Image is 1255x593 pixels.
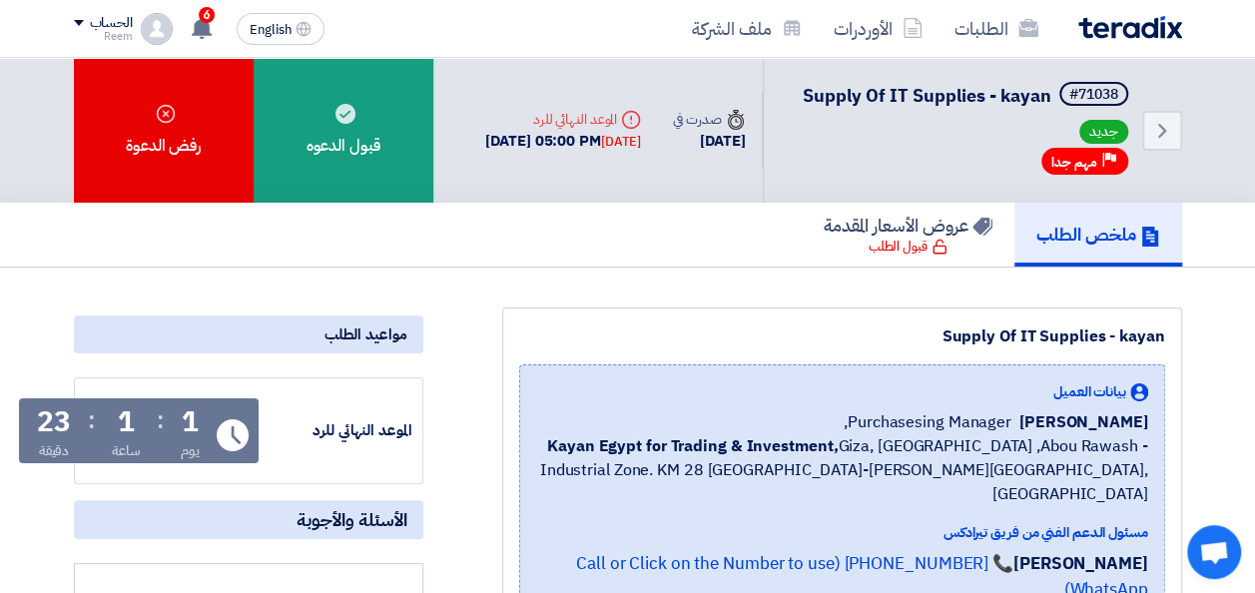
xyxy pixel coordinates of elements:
a: عروض الأسعار المقدمة قبول الطلب [802,203,1014,267]
span: 6 [199,7,215,23]
img: profile_test.png [141,13,173,45]
a: ملف الشركة [676,5,818,52]
div: : [157,402,164,438]
div: يوم [181,440,200,461]
div: دقيقة [39,440,70,461]
div: مسئول الدعم الفني من فريق تيرادكس [536,522,1148,543]
div: 23 [37,408,71,436]
h5: ملخص الطلب [1036,223,1160,246]
span: Supply Of IT Supplies - kayan [803,82,1051,109]
b: Kayan Egypt for Trading & Investment, [547,434,838,458]
div: Reem [74,31,133,42]
span: مهم جدا [1051,153,1097,172]
div: #71038 [1069,88,1118,102]
button: English [237,13,324,45]
div: [DATE] [673,130,745,153]
h5: عروض الأسعار المقدمة [824,214,992,237]
a: الطلبات [939,5,1054,52]
div: قبول الطلب [869,237,947,257]
a: الأوردرات [818,5,939,52]
div: [DATE] 05:00 PM [485,130,641,153]
div: 1 [118,408,135,436]
span: بيانات العميل [1053,381,1126,402]
span: English [250,23,292,37]
img: Teradix logo [1078,16,1182,39]
span: Purchasesing Manager, [844,410,1011,434]
h5: Supply Of IT Supplies - kayan [803,82,1132,110]
span: الأسئلة والأجوبة [297,508,407,531]
div: رفض الدعوة [74,58,254,203]
div: [DATE] [601,132,641,152]
div: Supply Of IT Supplies - kayan [519,324,1165,348]
span: Giza, [GEOGRAPHIC_DATA] ,Abou Rawash - Industrial Zone. KM 28 [GEOGRAPHIC_DATA]-[PERSON_NAME][GEO... [536,434,1148,506]
span: [PERSON_NAME] [1019,410,1148,434]
div: : [88,402,95,438]
div: ساعة [112,440,141,461]
span: جديد [1079,120,1128,144]
div: الموعد النهائي للرد [485,109,641,130]
div: قبول الدعوه [254,58,433,203]
div: صدرت في [673,109,745,130]
a: ملخص الطلب [1014,203,1182,267]
div: 1 [182,408,199,436]
a: Open chat [1187,525,1241,579]
div: مواعيد الطلب [74,315,423,353]
div: الموعد النهائي للرد [263,419,412,442]
div: الحساب [90,15,133,32]
strong: [PERSON_NAME] [1013,551,1148,576]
